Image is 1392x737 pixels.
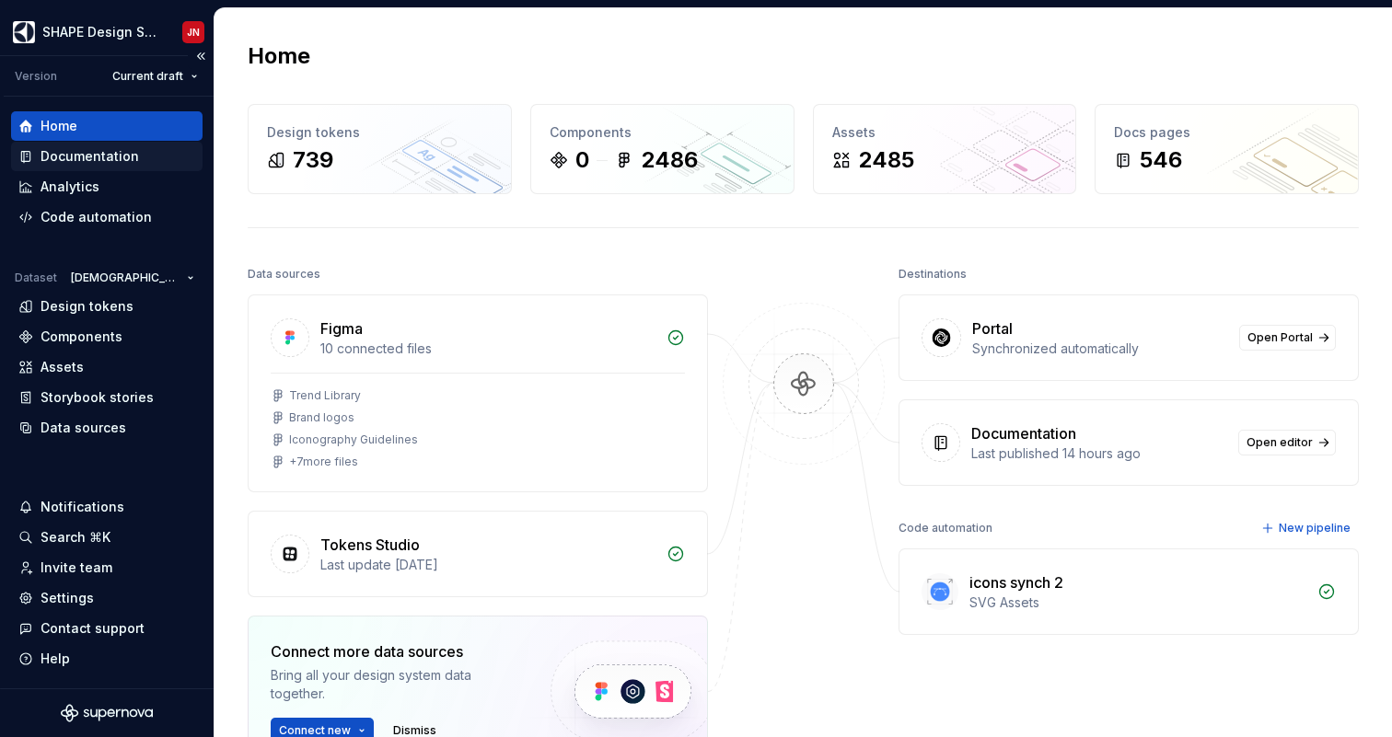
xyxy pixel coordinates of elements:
div: 0 [575,145,589,175]
a: Open Portal [1239,325,1336,351]
div: Docs pages [1114,123,1340,142]
div: Components [550,123,775,142]
span: [DEMOGRAPHIC_DATA] [71,271,180,285]
a: Docs pages546 [1095,104,1359,194]
div: 739 [293,145,333,175]
button: SHAPE Design SystemJN [4,12,210,52]
span: New pipeline [1279,521,1351,535]
div: Connect more data sources [271,640,519,662]
div: SVG Assets [969,593,1306,612]
a: Design tokens739 [248,104,512,194]
a: Figma10 connected filesTrend LibraryBrand logosIconography Guidelines+7more files [248,294,708,492]
div: Home [41,117,77,135]
div: Last update [DATE] [320,556,655,574]
div: + 7 more files [289,455,358,469]
div: Search ⌘K [41,528,110,547]
span: Open editor [1247,435,1313,450]
button: Search ⌘K [11,523,203,552]
a: Assets [11,352,203,382]
div: SHAPE Design System [42,23,160,41]
div: Trend Library [289,388,361,403]
button: Collapse sidebar [188,43,214,69]
a: Documentation [11,142,203,171]
div: Portal [972,317,1013,340]
div: Tokens Studio [320,534,420,556]
div: 2486 [641,145,698,175]
h2: Home [248,41,310,71]
a: Analytics [11,172,203,202]
div: Synchronized automatically [972,340,1228,358]
span: Current draft [112,69,183,84]
a: Open editor [1238,430,1336,455]
div: Code automation [899,515,992,541]
button: Contact support [11,614,203,643]
div: Documentation [971,422,1076,444]
div: Design tokens [41,297,133,316]
div: Settings [41,589,94,607]
a: Invite team [11,553,203,582]
div: Assets [41,358,84,376]
div: Bring all your design system data together. [271,666,519,703]
div: Contact support [41,619,145,638]
a: Settings [11,583,203,613]
button: Notifications [11,492,203,522]
button: Help [11,644,203,674]
div: 2485 [858,145,914,175]
button: [DEMOGRAPHIC_DATA] [63,265,203,291]
div: JN [187,25,200,40]
a: Components [11,322,203,351]
div: Code automation [41,208,152,226]
div: Destinations [899,261,967,287]
div: Figma [320,317,363,340]
div: Dataset [15,271,57,285]
div: Data sources [248,261,320,287]
div: Storybook stories [41,388,154,407]
div: Data sources [41,419,126,437]
div: Version [15,69,57,84]
div: Last published 14 hours ago [971,444,1227,463]
a: Assets2485 [813,104,1077,194]
div: icons synch 2 [969,571,1063,593]
span: Open Portal [1247,330,1313,345]
div: Documentation [41,147,139,166]
a: Home [11,111,203,141]
svg: Supernova Logo [61,704,153,722]
div: 10 connected files [320,340,655,358]
div: Design tokens [267,123,493,142]
div: 546 [1140,145,1182,175]
div: Components [41,328,122,346]
div: Notifications [41,498,124,516]
a: Design tokens [11,292,203,321]
button: Current draft [104,63,206,89]
div: Invite team [41,559,112,577]
div: Assets [832,123,1058,142]
img: 1131f18f-9b94-42a4-847a-eabb54481545.png [13,21,35,43]
a: Components02486 [530,104,795,194]
div: Iconography Guidelines [289,432,418,447]
div: Analytics [41,178,99,196]
div: Help [41,650,70,668]
a: Data sources [11,413,203,443]
a: Tokens StudioLast update [DATE] [248,511,708,597]
a: Code automation [11,202,203,232]
button: New pipeline [1256,515,1359,541]
div: Brand logos [289,410,354,425]
a: Storybook stories [11,383,203,412]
